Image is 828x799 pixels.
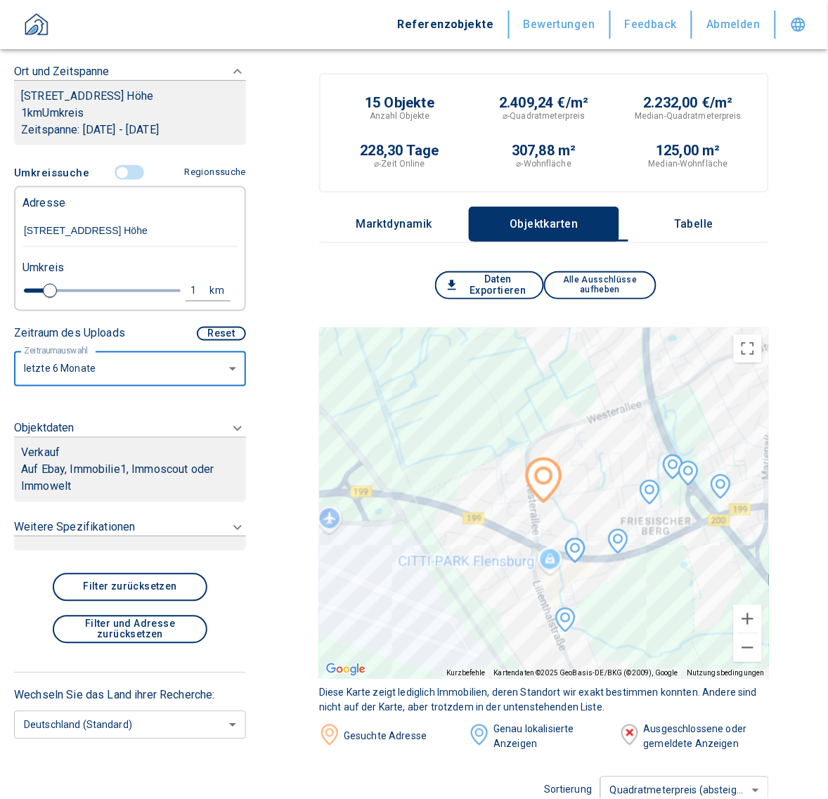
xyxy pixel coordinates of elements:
[644,96,733,110] p: 2.232,00 €/m²
[19,8,54,44] img: ProperBird Logo and Home Button
[21,462,239,495] p: Auf Ebay, Immobilie1, Immoscout oder Immowelt
[692,11,776,39] button: Abmelden
[384,11,510,39] button: Referenzobjekte
[22,195,65,212] p: Adresse
[319,725,340,746] img: image
[649,157,728,170] p: Median-Wohnfläche
[512,143,576,157] p: 307,88 m²
[640,722,769,752] div: Ausgeschlossene oder gemeldete Anzeigen
[510,11,611,39] button: Bewertungen
[611,11,693,39] button: Feedback
[503,110,585,122] p: ⌀-Quadratmeterpreis
[734,334,762,363] button: Vollbildansicht ein/aus
[21,88,239,105] p: [STREET_ADDRESS] Höhe
[659,218,729,230] p: Tabelle
[319,207,769,242] div: wrapped label tabs example
[361,143,439,157] p: 228,30 Tage
[14,412,246,511] div: ObjektdatenVerkaufAuf Ebay, Immobilie1, Immoscout oder Immowelt
[435,271,544,299] button: Daten Exportieren
[340,729,469,744] div: Gesuchte Adresse
[509,218,579,230] p: Objektkarten
[197,327,246,341] button: Reset
[22,259,64,276] p: Umkreis
[517,157,571,170] p: ⌀-Wohnfläche
[499,96,588,110] p: 2.409,24 €/m²
[619,725,640,746] img: image
[323,661,369,679] img: Google
[14,350,246,387] div: letzte 6 Monate
[469,725,490,746] img: image
[687,670,765,677] a: Nutzungsbedingungen (wird in neuem Tab geöffnet)
[21,105,239,122] p: 1 km Umkreis
[14,49,246,160] div: Ort und Zeitspanne[STREET_ADDRESS] Höhe1kmUmkreisZeitspanne: [DATE] - [DATE]
[53,573,207,602] button: Filter zurücksetzen
[544,271,656,299] button: Alle Ausschlüsse aufheben
[356,218,432,230] p: Marktdynamik
[21,445,60,462] p: Verkauf
[214,282,227,299] div: km
[374,157,425,170] p: ⌀-Zeit Online
[490,722,619,752] div: Genau lokalisierte Anzeigen
[14,8,59,49] button: ProperBird Logo and Home Button
[14,706,246,743] div: Deutschland (Standard)
[14,325,125,342] p: Zeitraum des Uploads
[53,616,207,644] button: Filter und Adresse zurücksetzen
[635,110,742,122] p: Median-Quadratmeterpreis
[179,160,246,185] button: Regionssuche
[734,634,762,662] button: Verkleinern
[14,687,246,704] p: Wechseln Sie das Land ihrer Recherche:
[494,670,678,677] span: Kartendaten ©2025 GeoBasis-DE/BKG (©2009), Google
[370,110,430,122] p: Anzahl Objekte
[447,669,486,679] button: Kurzbefehle
[656,143,720,157] p: 125,00 m²
[14,519,135,536] p: Weitere Spezifikationen
[22,215,238,247] input: Adresse ändern
[14,63,110,80] p: Ort und Zeitspanne
[365,96,434,110] p: 15 Objekte
[323,661,369,679] a: Dieses Gebiet in Google Maps öffnen (in neuem Fenster)
[21,122,239,138] p: Zeitspanne: [DATE] - [DATE]
[14,160,95,186] button: Umkreissuche
[734,605,762,633] button: Vergrößern
[319,686,769,715] div: Diese Karte zeigt lediglich Immobilien, deren Standort wir exakt bestimmen konnten. Andere sind n...
[189,282,214,299] div: 1
[544,783,600,798] p: Sortierung
[186,280,231,301] button: 1km
[14,511,246,559] div: Weitere Spezifikationen
[14,420,75,437] p: Objektdaten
